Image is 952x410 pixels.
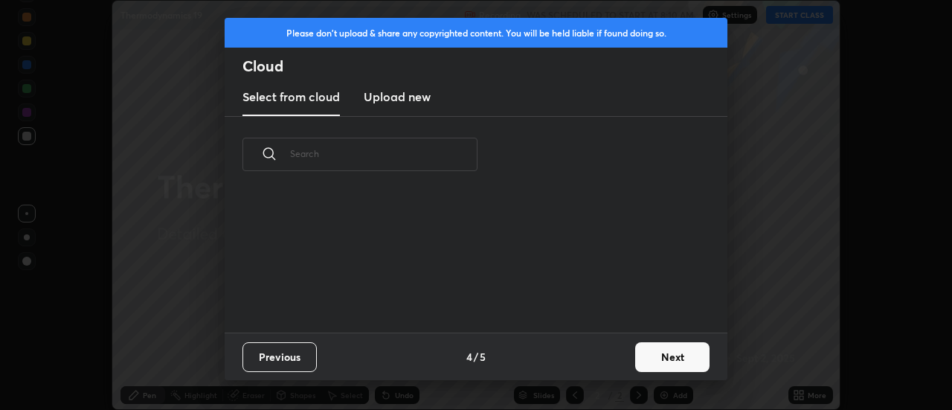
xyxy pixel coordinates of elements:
button: Next [635,342,710,372]
h3: Upload new [364,88,431,106]
h3: Select from cloud [242,88,340,106]
h4: 4 [466,349,472,365]
div: Please don't upload & share any copyrighted content. You will be held liable if found doing so. [225,18,727,48]
h4: / [474,349,478,365]
h2: Cloud [242,57,727,76]
h4: 5 [480,349,486,365]
button: Previous [242,342,317,372]
input: Search [290,122,477,185]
